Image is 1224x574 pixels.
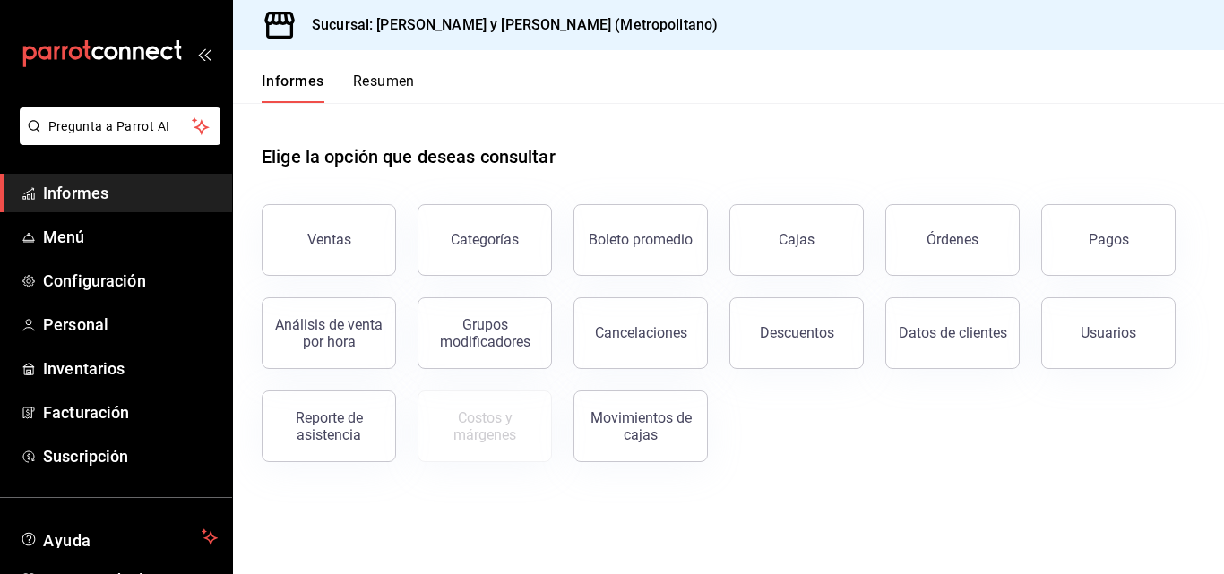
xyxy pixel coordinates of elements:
font: Elige la opción que deseas consultar [262,146,556,167]
button: Análisis de venta por hora [262,297,396,369]
font: Descuentos [760,324,834,341]
button: Grupos modificadores [418,297,552,369]
button: Contrata inventarios para ver este informe [418,390,552,462]
font: Ventas [307,231,351,248]
div: pestañas de navegación [262,72,415,103]
font: Resumen [353,73,415,90]
button: Pregunta a Parrot AI [20,107,220,145]
font: Movimientos de cajas [590,409,692,443]
font: Boleto promedio [589,231,693,248]
font: Órdenes [927,231,978,248]
button: Cancelaciones [573,297,708,369]
font: Personal [43,315,108,334]
font: Categorías [451,231,519,248]
font: Informes [262,73,324,90]
button: Descuentos [729,297,864,369]
button: Movimientos de cajas [573,390,708,462]
font: Sucursal: [PERSON_NAME] y [PERSON_NAME] (Metropolitano) [312,16,718,33]
font: Configuración [43,271,146,290]
font: Ayuda [43,531,91,550]
font: Cajas [779,231,815,248]
font: Inventarios [43,359,125,378]
button: abrir_cajón_menú [197,47,211,61]
button: Datos de clientes [885,297,1020,369]
button: Categorías [418,204,552,276]
a: Cajas [729,204,864,276]
button: Órdenes [885,204,1020,276]
font: Datos de clientes [899,324,1007,341]
font: Informes [43,184,108,202]
font: Menú [43,227,85,246]
font: Costos y márgenes [453,409,516,443]
button: Ventas [262,204,396,276]
a: Pregunta a Parrot AI [13,130,220,149]
font: Reporte de asistencia [296,409,363,443]
font: Facturación [43,403,129,422]
font: Cancelaciones [595,324,687,341]
button: Reporte de asistencia [262,390,396,462]
font: Usuarios [1081,324,1136,341]
font: Pregunta a Parrot AI [48,119,170,133]
button: Pagos [1041,204,1176,276]
font: Análisis de venta por hora [275,316,383,350]
font: Grupos modificadores [440,316,530,350]
font: Pagos [1089,231,1129,248]
font: Suscripción [43,447,128,466]
button: Boleto promedio [573,204,708,276]
button: Usuarios [1041,297,1176,369]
